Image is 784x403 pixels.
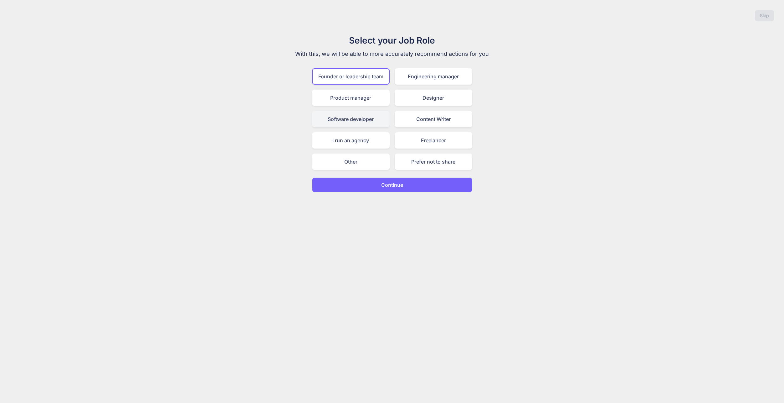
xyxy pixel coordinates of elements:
h1: Select your Job Role [287,34,497,47]
p: With this, we will be able to more accurately recommend actions for you [287,50,497,58]
button: Continue [312,177,472,192]
div: Founder or leadership team [312,68,390,85]
div: Other [312,154,390,170]
div: Freelancer [395,132,472,149]
div: Prefer not to share [395,154,472,170]
div: Product manager [312,90,390,106]
div: Software developer [312,111,390,127]
div: Engineering manager [395,68,472,85]
div: Content Writer [395,111,472,127]
div: I run an agency [312,132,390,149]
button: Skip [755,10,774,21]
div: Designer [395,90,472,106]
p: Continue [381,181,403,189]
